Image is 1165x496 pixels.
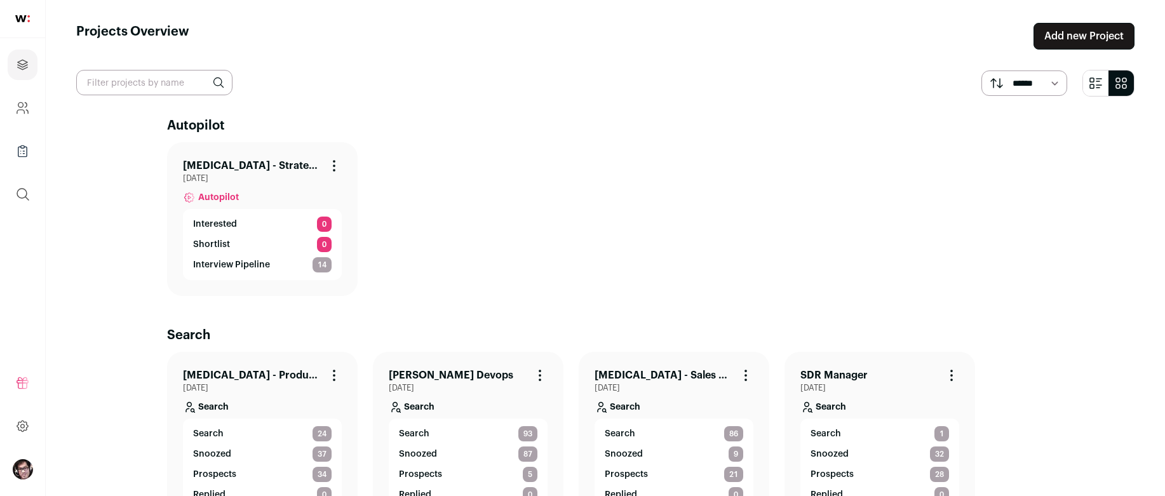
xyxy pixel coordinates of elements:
span: 1 [934,426,949,441]
p: Snoozed [399,448,437,460]
p: Search [404,401,434,413]
button: Project Actions [327,368,342,383]
button: Project Actions [532,368,548,383]
a: Search [389,393,548,419]
a: Search [183,393,342,419]
h1: Projects Overview [76,23,189,50]
span: Search [399,427,429,440]
span: Search [811,427,841,440]
span: 87 [518,446,537,462]
p: Prospects [193,468,236,481]
p: Prospects [605,468,648,481]
input: Filter projects by name [76,70,232,95]
span: Autopilot [198,191,239,204]
p: Shortlist [193,238,230,251]
a: Snoozed 32 [811,446,949,462]
h2: Search [167,326,1044,344]
span: Search [193,427,224,440]
a: Search [595,393,753,419]
button: Project Actions [944,368,959,383]
span: [DATE] [183,173,342,184]
img: 1909781-medium_jpg [13,459,33,479]
a: Interview Pipeline 14 [193,257,332,272]
span: [DATE] [595,383,753,393]
a: Snoozed 87 [399,446,537,462]
span: 21 [724,467,743,482]
a: Snoozed 37 [193,446,332,462]
p: Search [198,401,229,413]
p: Search [816,401,846,413]
a: Autopilot [183,184,342,209]
span: 37 [313,446,332,462]
span: [DATE] [800,383,959,393]
span: 93 [518,426,537,441]
a: Company Lists [8,136,37,166]
p: Snoozed [811,448,849,460]
p: Prospects [811,468,854,481]
p: Prospects [399,468,442,481]
button: Project Actions [327,158,342,173]
a: Interested 0 [193,217,332,232]
a: Search 1 [811,426,949,441]
a: [MEDICAL_DATA] - Product Engineer, High-Velocity [183,368,321,383]
img: wellfound-shorthand-0d5821cbd27db2630d0214b213865d53afaa358527fdda9d0ea32b1df1b89c2c.svg [15,15,30,22]
p: Interview Pipeline [193,258,270,271]
span: 5 [523,467,537,482]
a: [MEDICAL_DATA] - Sales or Solutions Engineer [595,368,733,383]
a: Add new Project [1034,23,1135,50]
span: 28 [930,467,949,482]
a: Snoozed 9 [605,446,743,462]
a: Search [800,393,959,419]
a: Company and ATS Settings [8,93,37,123]
a: Prospects 5 [399,467,537,482]
button: Open dropdown [13,459,33,479]
a: [PERSON_NAME] Devops [389,368,513,383]
a: Prospects 21 [605,467,743,482]
p: Search [610,401,640,413]
a: Search 86 [605,426,743,441]
a: SDR Manager [800,368,868,383]
span: 86 [724,426,743,441]
a: Search 24 [193,426,332,441]
span: Search [605,427,635,440]
span: 24 [313,426,332,441]
a: [MEDICAL_DATA] - Strategic Account Executive [183,158,321,173]
a: Projects [8,50,37,80]
span: 14 [313,257,332,272]
span: 32 [930,446,949,462]
span: 0 [317,237,332,252]
span: [DATE] [389,383,548,393]
span: 9 [729,446,743,462]
a: Search 93 [399,426,537,441]
p: Snoozed [193,448,231,460]
h2: Autopilot [167,117,1044,135]
button: Project Actions [738,368,753,383]
span: 34 [313,467,332,482]
a: Shortlist 0 [193,237,332,252]
p: Snoozed [605,448,643,460]
p: Interested [193,218,237,231]
a: Prospects 34 [193,467,332,482]
a: Prospects 28 [811,467,949,482]
span: 0 [317,217,332,232]
span: [DATE] [183,383,342,393]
